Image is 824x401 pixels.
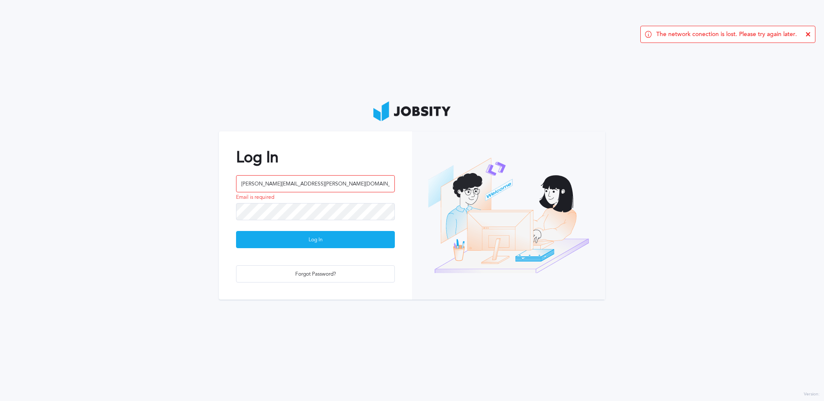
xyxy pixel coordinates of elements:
[236,231,394,249] div: Log In
[236,266,394,283] div: Forgot Password?
[236,231,395,248] button: Log In
[236,175,395,192] input: Email
[236,265,395,283] button: Forgot Password?
[236,149,395,166] h2: Log In
[236,194,274,200] span: Email is required
[804,392,820,397] label: Version:
[656,31,797,38] span: The network conection is lost. Please try again later.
